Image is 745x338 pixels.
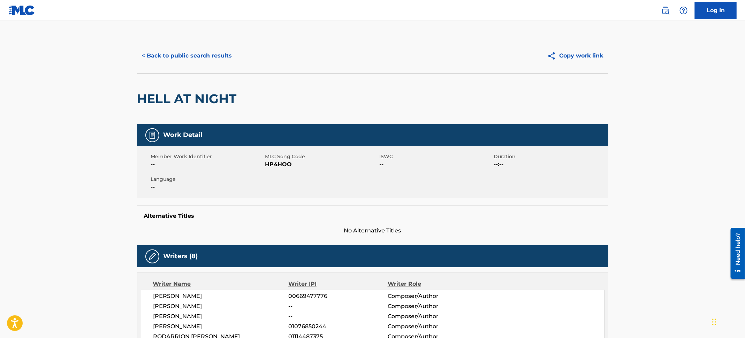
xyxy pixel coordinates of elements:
img: MLC Logo [8,5,35,15]
div: Writer Name [153,280,289,288]
div: Writer IPI [288,280,388,288]
div: Drag [712,312,716,332]
iframe: Resource Center [725,225,745,282]
button: < Back to public search results [137,47,237,64]
span: Composer/Author [388,312,478,321]
span: [PERSON_NAME] [153,302,289,310]
h5: Writers (8) [164,252,198,260]
span: Composer/Author [388,292,478,300]
span: 00669477776 [288,292,387,300]
span: Composer/Author [388,302,478,310]
span: ISWC [380,153,492,160]
img: Work Detail [148,131,157,139]
span: MLC Song Code [265,153,378,160]
span: -- [151,183,264,191]
img: search [661,6,670,15]
button: Copy work link [542,47,608,64]
span: -- [380,160,492,169]
img: Copy work link [547,52,560,60]
span: -- [288,312,387,321]
a: Public Search [659,3,672,17]
span: [PERSON_NAME] [153,312,289,321]
span: Duration [494,153,607,160]
h5: Work Detail [164,131,203,139]
span: No Alternative Titles [137,226,608,235]
span: -- [151,160,264,169]
div: Writer Role [388,280,478,288]
span: 01076850244 [288,322,387,331]
span: [PERSON_NAME] [153,292,289,300]
span: Composer/Author [388,322,478,331]
a: Log In [695,2,737,19]
span: Member Work Identifier [151,153,264,160]
h2: HELL AT NIGHT [137,91,240,107]
img: help [679,6,688,15]
span: --:-- [494,160,607,169]
h5: Alternative Titles [144,213,601,220]
div: Help [677,3,691,17]
img: Writers [148,252,157,261]
span: [PERSON_NAME] [153,322,289,331]
span: HP4HOO [265,160,378,169]
span: -- [288,302,387,310]
span: Language [151,176,264,183]
iframe: Chat Widget [710,305,745,338]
